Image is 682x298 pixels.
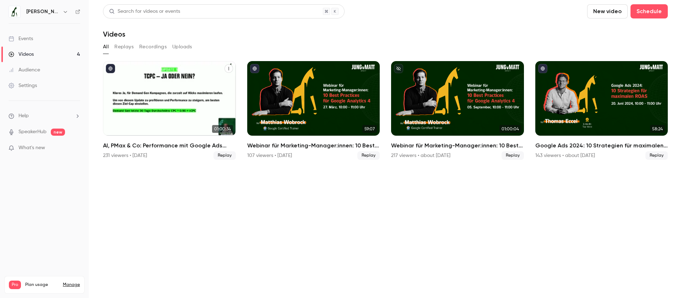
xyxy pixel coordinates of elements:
div: 107 viewers • [DATE] [247,152,292,159]
li: Webinar für Marketing-Manager:innen: 10 Best Practices für Google Analytics 4 [247,61,380,160]
div: 217 viewers • about [DATE] [391,152,450,159]
span: 58:24 [650,125,665,133]
div: Events [9,35,33,42]
h1: Videos [103,30,125,38]
h2: AI, PMax & Co: Performance mit Google Ads maximieren [103,141,236,150]
span: Replay [213,151,236,160]
button: published [538,64,547,73]
ul: Videos [103,61,668,160]
button: Replays [114,41,134,53]
button: Uploads [172,41,192,53]
a: 58:24Google Ads 2024: 10 Strategien für maximalen ROAS143 viewers • about [DATE]Replay [535,61,668,160]
button: All [103,41,109,53]
div: Audience [9,66,40,74]
h2: Webinar für Marketing-Manager:innen: 10 Best Practices für Google Analytics 4 [247,141,380,150]
h6: [PERSON_NAME] von [PERSON_NAME] IMPACT [26,8,60,15]
span: new [51,129,65,136]
span: 01:00:34 [212,125,233,133]
span: Replay [645,151,668,160]
button: published [106,64,115,73]
div: 143 viewers • about [DATE] [535,152,595,159]
a: 01:00:34AI, PMax & Co: Performance mit Google Ads maximieren231 viewers • [DATE]Replay [103,61,236,160]
div: Search for videos or events [109,8,180,15]
span: Help [18,112,29,120]
a: 01:00:04Webinar für Marketing-Manager:innen: 10 Best Practices für Google Analytics 4217 viewers ... [391,61,524,160]
span: Replay [357,151,380,160]
div: 231 viewers • [DATE] [103,152,147,159]
li: help-dropdown-opener [9,112,80,120]
button: Recordings [139,41,167,53]
a: 59:07Webinar für Marketing-Manager:innen: 10 Best Practices für Google Analytics 4107 viewers • [... [247,61,380,160]
span: Pro [9,281,21,289]
section: Videos [103,4,668,294]
a: SpeakerHub [18,128,47,136]
button: Schedule [630,4,668,18]
span: 59:07 [362,125,377,133]
button: unpublished [394,64,403,73]
span: Plan usage [25,282,59,288]
h2: Google Ads 2024: 10 Strategien für maximalen ROAS [535,141,668,150]
h2: Webinar für Marketing-Manager:innen: 10 Best Practices für Google Analytics 4 [391,141,524,150]
span: What's new [18,144,45,152]
div: Videos [9,51,34,58]
img: Jung von Matt IMPACT [9,6,20,17]
button: published [250,64,259,73]
button: New video [587,4,628,18]
li: Google Ads 2024: 10 Strategien für maximalen ROAS [535,61,668,160]
span: Replay [502,151,524,160]
li: Webinar für Marketing-Manager:innen: 10 Best Practices für Google Analytics 4 [391,61,524,160]
a: Manage [63,282,80,288]
li: AI, PMax & Co: Performance mit Google Ads maximieren [103,61,236,160]
div: Settings [9,82,37,89]
span: 01:00:04 [499,125,521,133]
iframe: Noticeable Trigger [72,145,80,151]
